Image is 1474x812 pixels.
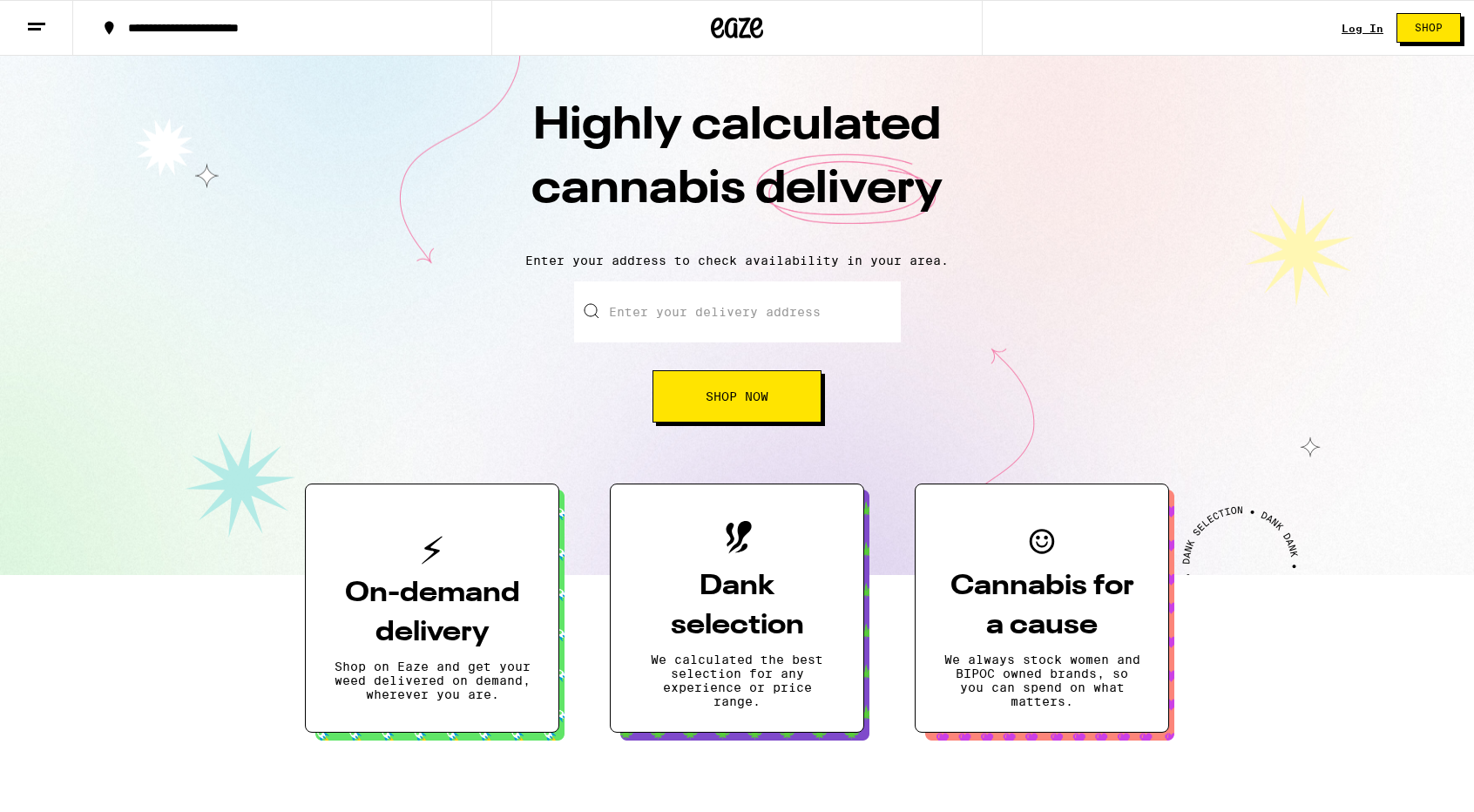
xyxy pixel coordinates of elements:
h1: Highly calculated cannabis delivery [432,95,1042,240]
input: Enter your delivery address [574,281,901,342]
p: Shop on Eaze and get your weed delivered on demand, wherever you are. [334,660,531,701]
button: Shop [1396,13,1461,43]
button: On-demand deliveryShop on Eaze and get your weed delivered on demand, wherever you are. [305,484,559,733]
h3: On-demand delivery [334,574,531,653]
button: Dank selectionWe calculated the best selection for any experience or price range. [610,484,864,733]
a: Shop [1383,13,1474,43]
p: We always stock women and BIPOC owned brands, so you can spend on what matters. [943,653,1140,708]
h3: Dank selection [639,567,835,646]
p: Enter your address to check availability in your area. [17,254,1457,267]
button: Shop Now [652,370,822,423]
a: Log In [1342,23,1383,34]
span: Shop Now [706,390,768,403]
span: Shop [1415,23,1443,33]
p: We calculated the best selection for any experience or price range. [639,653,835,708]
button: Cannabis for a causeWe always stock women and BIPOC owned brands, so you can spend on what matters. [915,484,1169,733]
h3: Cannabis for a cause [943,567,1140,646]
